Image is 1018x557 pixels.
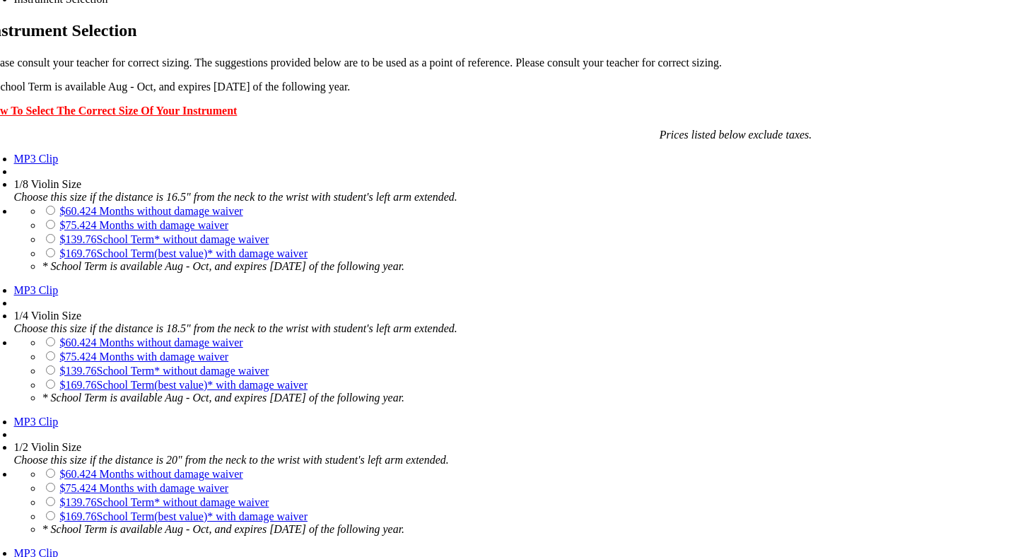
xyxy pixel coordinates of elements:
span: $169.76 [60,379,97,391]
a: $139.76School Term* without damage waiver [60,365,269,377]
span: $139.76 [60,365,97,377]
span: $60.42 [60,336,91,348]
a: MP3 Clip [14,416,59,428]
a: $139.76School Term* without damage waiver [60,233,269,245]
span: $75.42 [60,219,91,231]
a: $60.424 Months without damage waiver [60,468,243,480]
em: Choose this size if the distance is 18.5" from the neck to the wrist with student's left arm exte... [14,322,457,334]
a: $139.76School Term* without damage waiver [60,496,269,508]
a: MP3 Clip [14,153,59,165]
a: MP3 Clip [14,284,59,296]
a: $169.76School Term(best value)* with damage waiver [60,510,308,522]
em: * School Term is available Aug - Oct, and expires [DATE] of the following year. [42,392,405,404]
a: $169.76School Term(best value)* with damage waiver [60,247,308,259]
div: 1/4 Violin Size [14,310,846,322]
em: Choose this size if the distance is 20" from the neck to the wrist with student's left arm extended. [14,454,449,466]
div: 1/2 Violin Size [14,441,846,454]
div: 1/8 Violin Size [14,178,846,191]
a: $75.424 Months with damage waiver [60,219,229,231]
em: Choose this size if the distance is 16.5" from the neck to the wrist with student's left arm exte... [14,191,457,203]
span: $169.76 [60,247,97,259]
span: $139.76 [60,496,97,508]
em: * School Term is available Aug - Oct, and expires [DATE] of the following year. [42,523,405,535]
span: $60.42 [60,205,91,217]
em: * School Term is available Aug - Oct, and expires [DATE] of the following year. [42,260,405,272]
a: $75.424 Months with damage waiver [60,351,229,363]
a: $60.424 Months without damage waiver [60,205,243,217]
span: $75.42 [60,351,91,363]
em: Prices listed below exclude taxes. [660,129,812,141]
a: $60.424 Months without damage waiver [60,336,243,348]
a: $75.424 Months with damage waiver [60,482,229,494]
span: $169.76 [60,510,97,522]
span: $139.76 [60,233,97,245]
span: $75.42 [60,482,91,494]
span: $60.42 [60,468,91,480]
a: $169.76School Term(best value)* with damage waiver [60,379,308,391]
